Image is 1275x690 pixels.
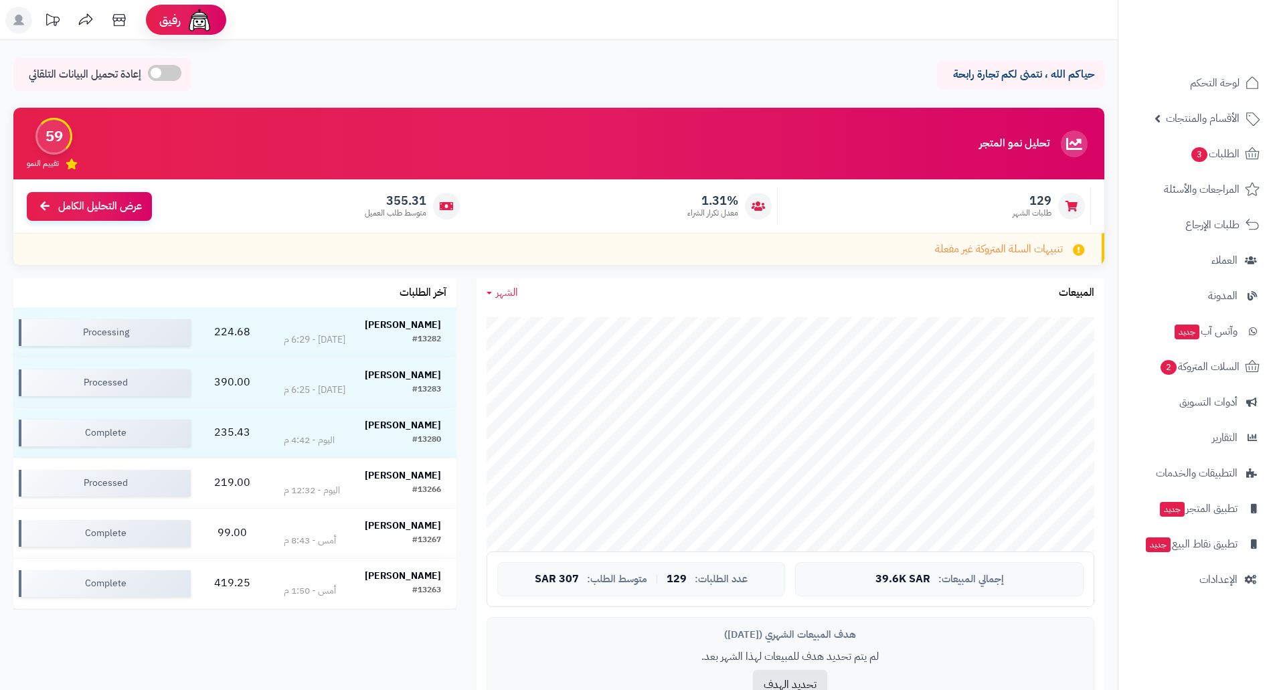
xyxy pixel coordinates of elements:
div: اليوم - 12:32 م [284,484,340,497]
span: تقييم النمو [27,158,59,169]
td: 219.00 [196,458,268,508]
a: المراجعات والأسئلة [1126,173,1267,205]
strong: [PERSON_NAME] [365,468,441,483]
h3: تحليل نمو المتجر [979,138,1049,150]
a: لوحة التحكم [1126,67,1267,99]
span: التقارير [1212,428,1238,447]
div: #13283 [412,383,441,397]
span: | [655,574,659,584]
span: أدوات التسويق [1179,393,1238,412]
p: لم يتم تحديد هدف للمبيعات لهذا الشهر بعد. [497,649,1084,665]
div: هدف المبيعات الشهري ([DATE]) [497,628,1084,642]
span: 355.31 [365,193,426,208]
div: Complete [19,520,191,547]
span: متوسط طلب العميل [365,207,426,219]
div: #13263 [412,584,441,598]
p: حياكم الله ، نتمنى لكم تجارة رابحة [947,67,1094,82]
span: 2 [1161,360,1177,375]
span: التطبيقات والخدمات [1156,464,1238,483]
strong: [PERSON_NAME] [365,519,441,533]
span: جديد [1146,537,1171,552]
span: طلبات الإرجاع [1185,215,1240,234]
span: جديد [1160,502,1185,517]
a: الإعدادات [1126,564,1267,596]
div: أمس - 8:43 م [284,534,336,547]
span: عدد الطلبات: [695,574,748,585]
strong: [PERSON_NAME] [365,318,441,332]
strong: [PERSON_NAME] [365,418,441,432]
td: 390.00 [196,358,268,408]
span: إجمالي المبيعات: [938,574,1004,585]
div: Complete [19,570,191,597]
span: المدونة [1208,286,1238,305]
span: جديد [1175,325,1199,339]
span: 129 [667,574,687,586]
td: 99.00 [196,509,268,558]
span: الشهر [496,284,518,300]
strong: [PERSON_NAME] [365,368,441,382]
span: الأقسام والمنتجات [1166,109,1240,128]
span: المراجعات والأسئلة [1164,180,1240,199]
span: وآتس آب [1173,322,1238,341]
span: 3 [1191,147,1208,163]
a: أدوات التسويق [1126,386,1267,418]
a: طلبات الإرجاع [1126,209,1267,241]
div: #13280 [412,434,441,447]
a: الشهر [487,285,518,300]
span: 307 SAR [535,574,579,586]
span: 39.6K SAR [875,574,930,586]
img: ai-face.png [186,7,213,33]
a: عرض التحليل الكامل [27,192,152,221]
span: طلبات الشهر [1013,207,1051,219]
span: رفيق [159,12,181,28]
div: Processed [19,369,191,396]
a: وآتس آبجديد [1126,315,1267,347]
div: أمس - 1:50 م [284,584,336,598]
span: السلات المتروكة [1159,357,1240,376]
div: Complete [19,420,191,446]
strong: [PERSON_NAME] [365,569,441,583]
span: معدل تكرار الشراء [687,207,738,219]
span: 129 [1013,193,1051,208]
a: الطلبات3 [1126,138,1267,170]
a: تطبيق نقاط البيعجديد [1126,528,1267,560]
span: 1.31% [687,193,738,208]
div: [DATE] - 6:25 م [284,383,345,397]
span: إعادة تحميل البيانات التلقائي [29,67,141,82]
a: المدونة [1126,280,1267,312]
h3: المبيعات [1059,287,1094,299]
span: الطلبات [1190,145,1240,163]
div: #13266 [412,484,441,497]
a: تحديثات المنصة [35,7,69,37]
span: متوسط الطلب: [587,574,647,585]
img: logo-2.png [1184,30,1262,58]
div: #13267 [412,534,441,547]
a: تطبيق المتجرجديد [1126,493,1267,525]
h3: آخر الطلبات [400,287,446,299]
div: اليوم - 4:42 م [284,434,335,447]
span: تنبيهات السلة المتروكة غير مفعلة [935,242,1063,257]
span: عرض التحليل الكامل [58,199,142,214]
div: #13282 [412,333,441,347]
span: تطبيق المتجر [1159,499,1238,518]
div: Processing [19,319,191,346]
span: تطبيق نقاط البيع [1144,535,1238,553]
a: السلات المتروكة2 [1126,351,1267,383]
span: لوحة التحكم [1190,74,1240,92]
a: التطبيقات والخدمات [1126,457,1267,489]
td: 419.25 [196,559,268,608]
div: Processed [19,470,191,497]
td: 235.43 [196,408,268,458]
a: العملاء [1126,244,1267,276]
td: 224.68 [196,308,268,357]
div: [DATE] - 6:29 م [284,333,345,347]
span: العملاء [1211,251,1238,270]
span: الإعدادات [1199,570,1238,589]
a: التقارير [1126,422,1267,454]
